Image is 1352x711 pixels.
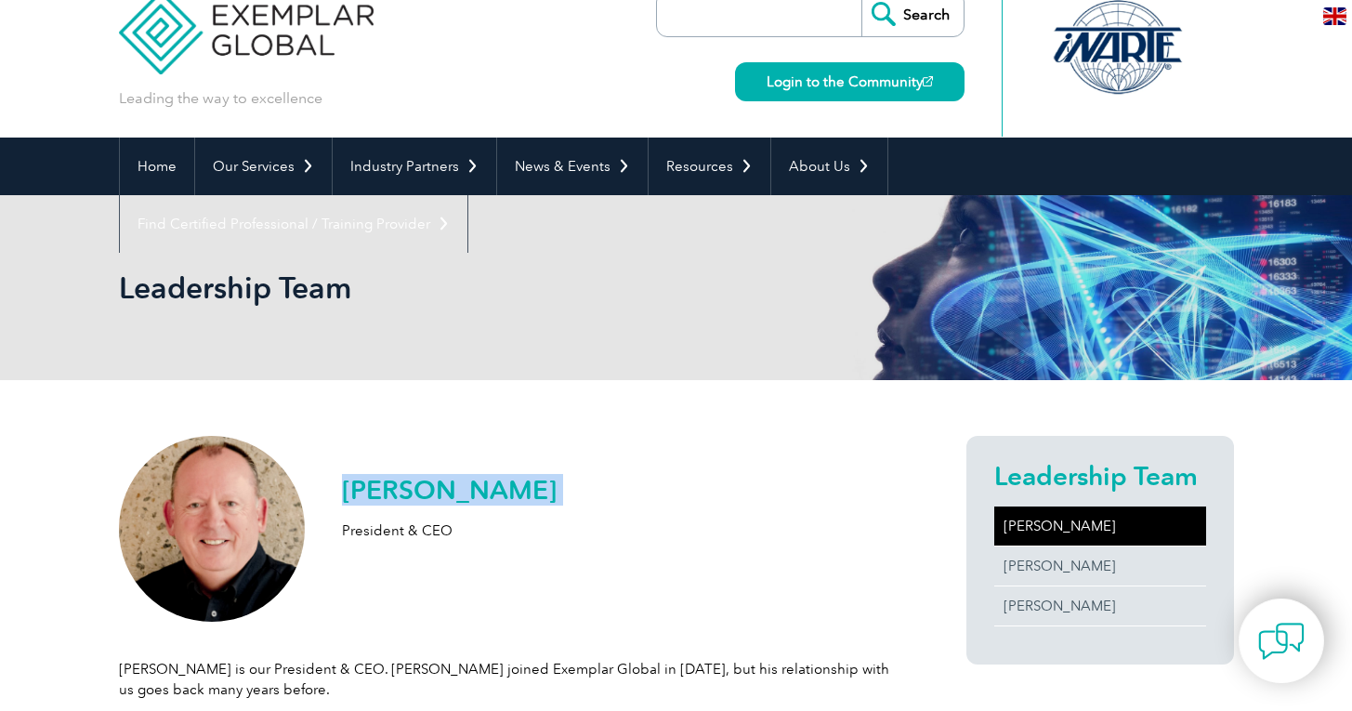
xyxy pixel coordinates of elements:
p: [PERSON_NAME] is our President & CEO. [PERSON_NAME] joined Exemplar Global in [DATE], but his rel... [119,659,899,700]
a: [PERSON_NAME] [994,546,1206,586]
a: [PERSON_NAME] [994,586,1206,625]
a: About Us [771,138,887,195]
a: Resources [649,138,770,195]
h2: [PERSON_NAME] [342,475,557,505]
a: Login to the Community [735,62,965,101]
a: Find Certified Professional / Training Provider [120,195,467,253]
img: open_square.png [923,76,933,86]
a: [PERSON_NAME] [994,507,1206,546]
a: News & Events [497,138,648,195]
p: Leading the way to excellence [119,88,322,109]
a: Industry Partners [333,138,496,195]
img: en [1323,7,1346,25]
a: Home [120,138,194,195]
h2: Leadership Team [994,461,1206,491]
a: Our Services [195,138,332,195]
h1: Leadership Team [119,270,833,306]
p: President & CEO [342,520,557,541]
img: contact-chat.png [1258,618,1305,665]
